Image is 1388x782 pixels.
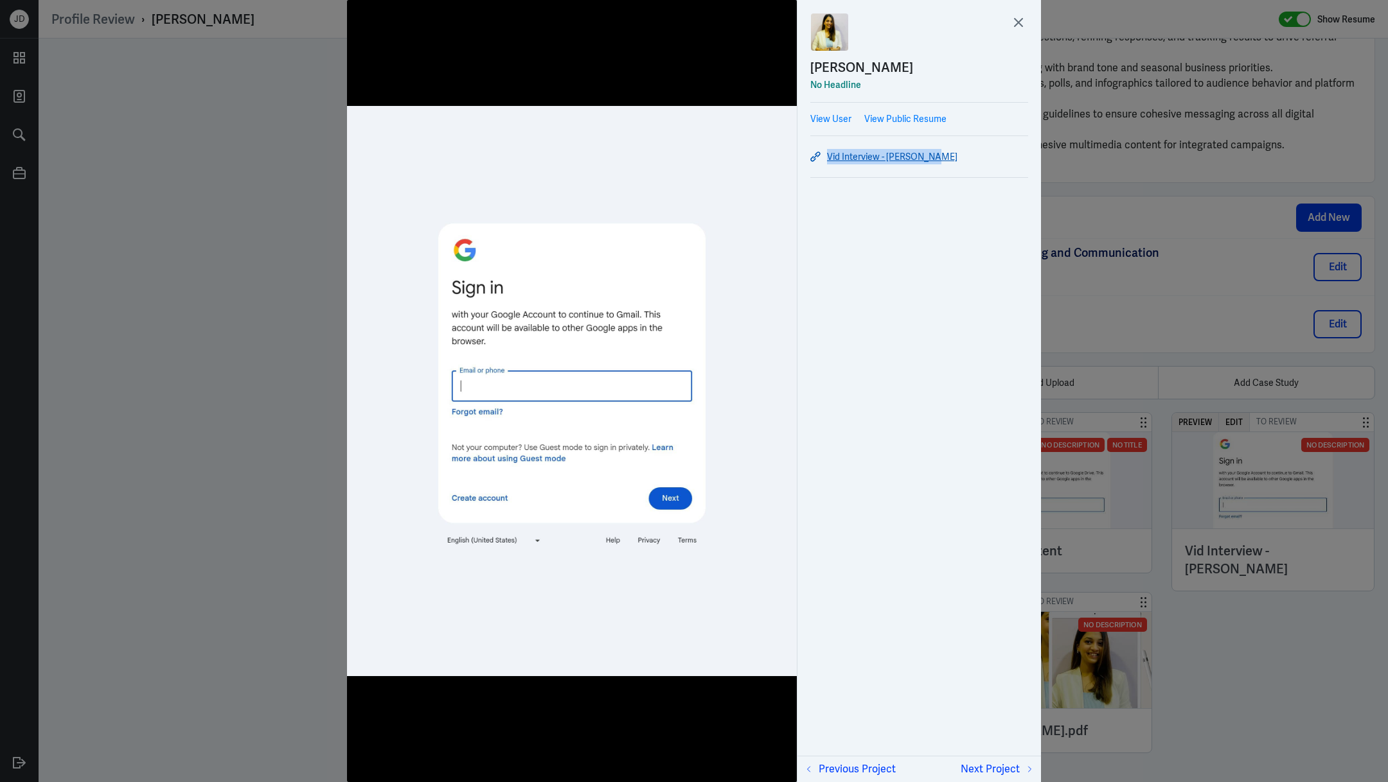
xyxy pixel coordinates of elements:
[810,58,913,77] div: [PERSON_NAME]
[810,77,1028,92] div: No Headline
[810,13,849,51] img: Anushka Pednekar
[810,58,1028,77] a: [PERSON_NAME]
[961,761,1036,777] button: Next Project
[864,112,947,126] a: View Public Resume
[810,149,1028,164] a: Vid Interview - [PERSON_NAME]
[810,112,851,126] a: View User
[803,761,896,777] button: Previous Project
